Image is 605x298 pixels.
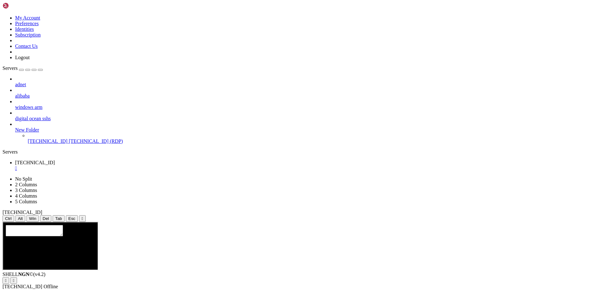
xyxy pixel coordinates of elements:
a: 165.1.125.204 [15,160,602,171]
img: Shellngn [3,3,39,9]
a: adnet [15,82,602,87]
a: My Account [15,15,40,20]
button: Ctrl [3,215,14,222]
li: adnet [15,76,602,87]
button: Alt [15,215,26,222]
span: adnet [15,82,26,87]
a: 4 Columns [15,193,37,199]
a:  [15,166,602,171]
span: windows arm [15,104,43,110]
button: Esc [66,215,78,222]
a: Servers [3,65,43,71]
button:  [10,277,17,284]
li: alibaba [15,87,602,99]
span: [TECHNICAL_ID] [28,138,67,144]
span: Win [29,216,36,221]
div:  [13,278,14,283]
span: Offline [43,284,58,289]
span: digital ocean sshs [15,116,51,121]
span: Esc [68,216,75,221]
div:  [5,278,7,283]
span: Servers [3,65,18,71]
li: digital ocean sshs [15,110,602,121]
span: 4.2.0 [33,272,46,277]
span: [TECHNICAL_ID] [15,160,55,165]
span: alibaba [15,93,30,98]
b: NGN [18,272,30,277]
a: Logout [15,55,30,60]
span: Del [43,216,49,221]
span: Ctrl [5,216,12,221]
div:  [82,216,83,221]
a: digital ocean sshs [15,116,602,121]
a: Identities [15,26,34,32]
a: New Folder [15,127,602,133]
span: [TECHNICAL_ID] (RDP) [69,138,123,144]
a: 5 Columns [15,199,37,204]
li: windows arm [15,99,602,110]
a: Preferences [15,21,39,26]
span: Tab [55,216,62,221]
span: Alt [18,216,23,221]
a: No Split [15,176,32,182]
span: [TECHNICAL_ID] [3,210,42,215]
li: [TECHNICAL_ID] [TECHNICAL_ID] (RDP) [28,133,602,144]
div: Servers [3,149,602,155]
a: windows arm [15,104,602,110]
button: Tab [53,215,65,222]
button:  [3,277,9,284]
span: [TECHNICAL_ID] [3,284,42,289]
button: Win [26,215,39,222]
li: New Folder [15,121,602,144]
a: alibaba [15,93,602,99]
span: New Folder [15,127,39,132]
a: Subscription [15,32,41,37]
a: 3 Columns [15,188,37,193]
a: 2 Columns [15,182,37,187]
span: SHELL © [3,272,45,277]
a: Contact Us [15,43,38,49]
a: [TECHNICAL_ID] [TECHNICAL_ID] (RDP) [28,138,602,144]
button:  [79,215,86,222]
button: Del [40,215,51,222]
